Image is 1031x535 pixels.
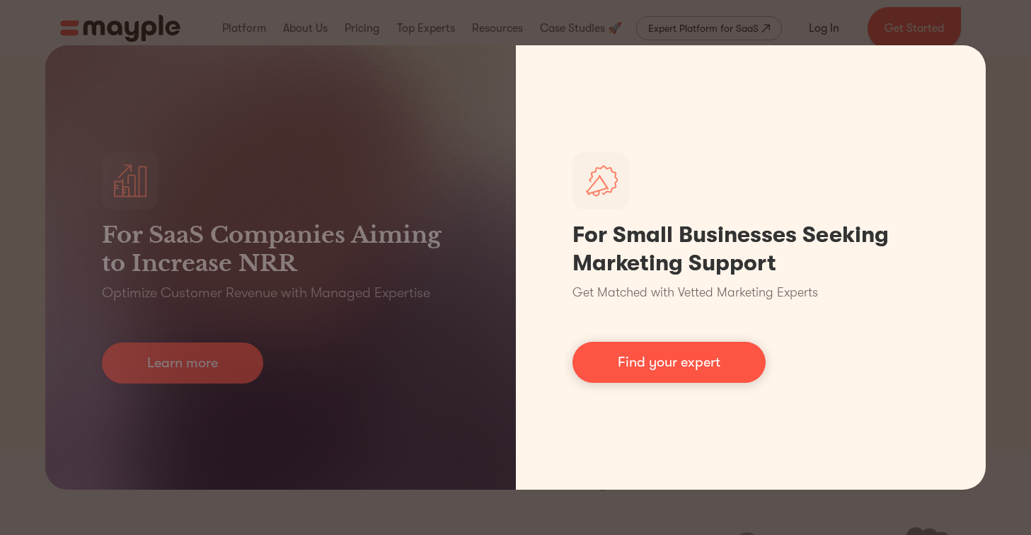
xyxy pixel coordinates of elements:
h3: For SaaS Companies Aiming to Increase NRR [102,221,459,277]
h1: For Small Businesses Seeking Marketing Support [572,221,930,277]
a: Learn more [102,343,263,384]
a: Find your expert [572,342,766,383]
p: Get Matched with Vetted Marketing Experts [572,283,818,302]
p: Optimize Customer Revenue with Managed Expertise [102,283,430,303]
